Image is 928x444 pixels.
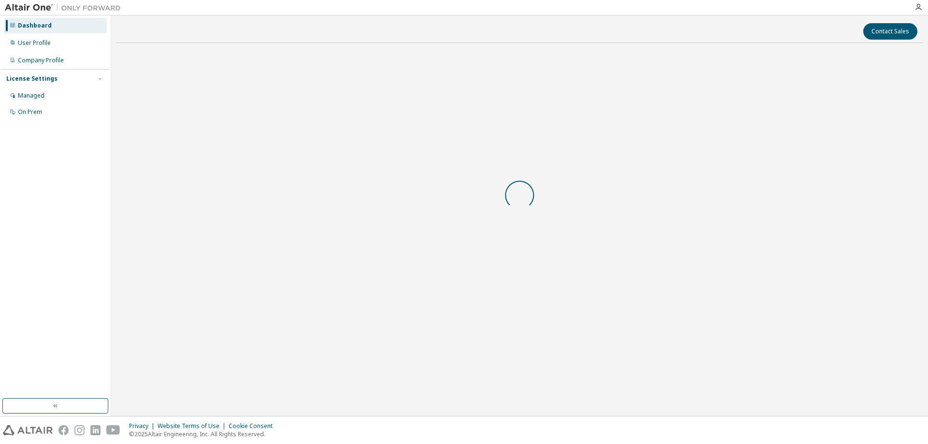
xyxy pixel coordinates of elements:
div: Managed [18,92,44,100]
img: youtube.svg [106,425,120,435]
p: © 2025 Altair Engineering, Inc. All Rights Reserved. [129,430,278,438]
div: Cookie Consent [229,422,278,430]
img: instagram.svg [74,425,85,435]
div: User Profile [18,39,51,47]
div: Privacy [129,422,158,430]
div: License Settings [6,75,58,83]
div: On Prem [18,108,42,116]
div: Website Terms of Use [158,422,229,430]
button: Contact Sales [863,23,917,40]
div: Company Profile [18,57,64,64]
img: altair_logo.svg [3,425,53,435]
img: Altair One [5,3,126,13]
div: Dashboard [18,22,52,29]
img: facebook.svg [58,425,69,435]
img: linkedin.svg [90,425,101,435]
